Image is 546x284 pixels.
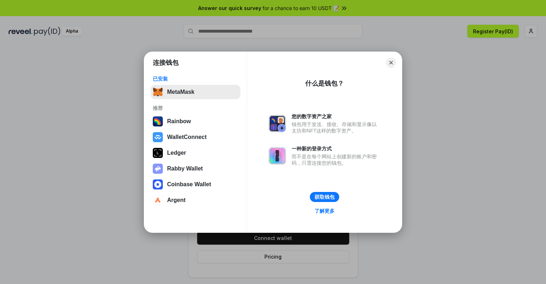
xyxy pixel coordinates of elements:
div: 推荐 [153,105,238,111]
div: Rabby Wallet [167,165,203,172]
img: svg+xml,%3Csvg%20width%3D%2228%22%20height%3D%2228%22%20viewBox%3D%220%200%2028%2028%22%20fill%3D... [153,132,163,142]
button: Rainbow [151,114,240,129]
div: 您的数字资产之家 [292,113,380,120]
div: Argent [167,197,186,203]
a: 了解更多 [310,206,339,216]
div: 已安装 [153,76,238,82]
img: svg+xml,%3Csvg%20xmlns%3D%22http%3A%2F%2Fwww.w3.org%2F2000%2Fsvg%22%20width%3D%2228%22%20height%3... [153,148,163,158]
div: 一种新的登录方式 [292,145,380,152]
div: WalletConnect [167,134,207,140]
button: Argent [151,193,240,207]
div: Ledger [167,150,186,156]
img: svg+xml,%3Csvg%20xmlns%3D%22http%3A%2F%2Fwww.w3.org%2F2000%2Fsvg%22%20fill%3D%22none%22%20viewBox... [269,115,286,132]
div: 获取钱包 [315,194,335,200]
h1: 连接钱包 [153,58,179,67]
div: 了解更多 [315,208,335,214]
img: svg+xml,%3Csvg%20xmlns%3D%22http%3A%2F%2Fwww.w3.org%2F2000%2Fsvg%22%20fill%3D%22none%22%20viewBox... [269,147,286,164]
div: MetaMask [167,89,194,95]
div: Rainbow [167,118,191,125]
div: Coinbase Wallet [167,181,211,188]
div: 什么是钱包？ [305,79,344,88]
button: Coinbase Wallet [151,177,240,192]
button: MetaMask [151,85,240,99]
button: WalletConnect [151,130,240,144]
img: svg+xml,%3Csvg%20xmlns%3D%22http%3A%2F%2Fwww.w3.org%2F2000%2Fsvg%22%20fill%3D%22none%22%20viewBox... [153,164,163,174]
img: svg+xml,%3Csvg%20width%3D%2228%22%20height%3D%2228%22%20viewBox%3D%220%200%2028%2028%22%20fill%3D... [153,195,163,205]
img: svg+xml,%3Csvg%20width%3D%22120%22%20height%3D%22120%22%20viewBox%3D%220%200%20120%20120%22%20fil... [153,116,163,126]
img: svg+xml,%3Csvg%20width%3D%2228%22%20height%3D%2228%22%20viewBox%3D%220%200%2028%2028%22%20fill%3D... [153,179,163,189]
button: Close [386,58,396,68]
button: 获取钱包 [310,192,339,202]
div: 钱包用于发送、接收、存储和显示像以太坊和NFT这样的数字资产。 [292,121,380,134]
button: Ledger [151,146,240,160]
img: svg+xml,%3Csvg%20fill%3D%22none%22%20height%3D%2233%22%20viewBox%3D%220%200%2035%2033%22%20width%... [153,87,163,97]
div: 而不是在每个网站上创建新的账户和密码，只需连接您的钱包。 [292,153,380,166]
button: Rabby Wallet [151,162,240,176]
